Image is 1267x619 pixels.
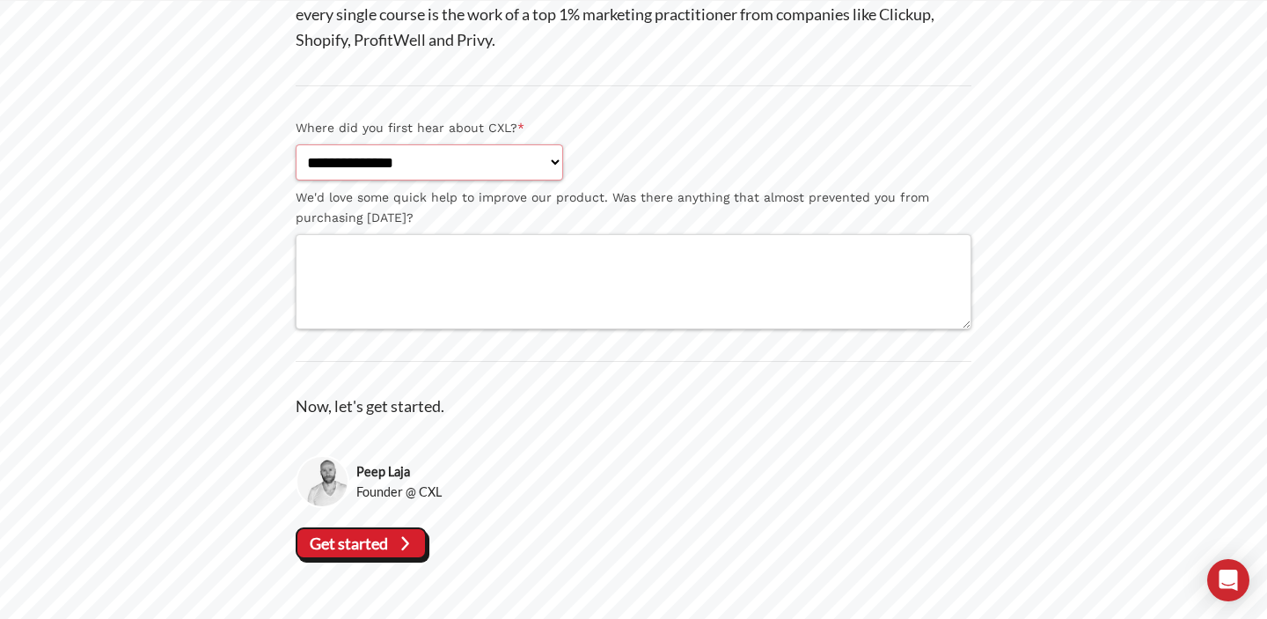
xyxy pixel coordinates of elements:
[296,188,971,228] label: We'd love some quick help to improve our product. Was there anything that almost prevented you fr...
[296,527,427,559] vaadin-button: Get started
[1207,559,1249,601] div: Open Intercom Messenger
[296,118,971,138] label: Where did you first hear about CXL?
[356,461,442,482] strong: Peep Laja
[356,482,442,502] span: Founder @ CXL
[296,455,349,509] img: Peep Laja, Founder @ CXL
[296,394,971,419] p: Now, let's get started.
